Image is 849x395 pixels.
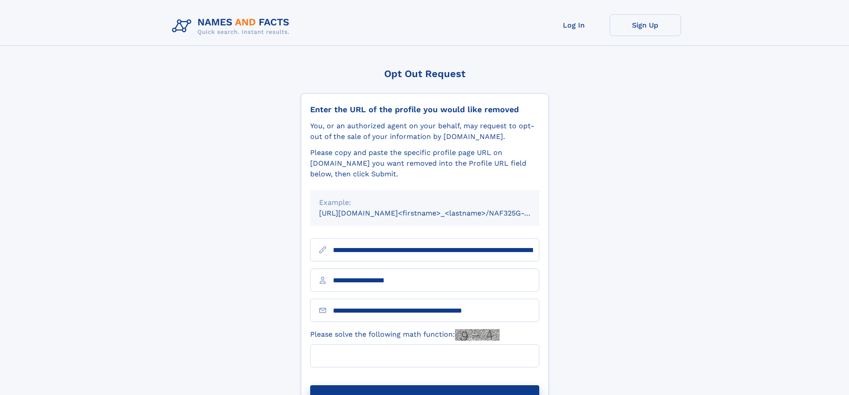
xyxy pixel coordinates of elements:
[319,197,530,208] div: Example:
[319,209,556,217] small: [URL][DOMAIN_NAME]<firstname>_<lastname>/NAF325G-xxxxxxxx
[310,147,539,179] div: Please copy and paste the specific profile page URL on [DOMAIN_NAME] you want removed into the Pr...
[301,68,549,79] div: Opt Out Request
[310,105,539,114] div: Enter the URL of the profile you would like removed
[310,121,539,142] div: You, or an authorized agent on your behalf, may request to opt-out of the sale of your informatio...
[310,329,500,341] label: Please solve the following math function:
[538,14,610,36] a: Log In
[610,14,681,36] a: Sign Up
[168,14,297,38] img: Logo Names and Facts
